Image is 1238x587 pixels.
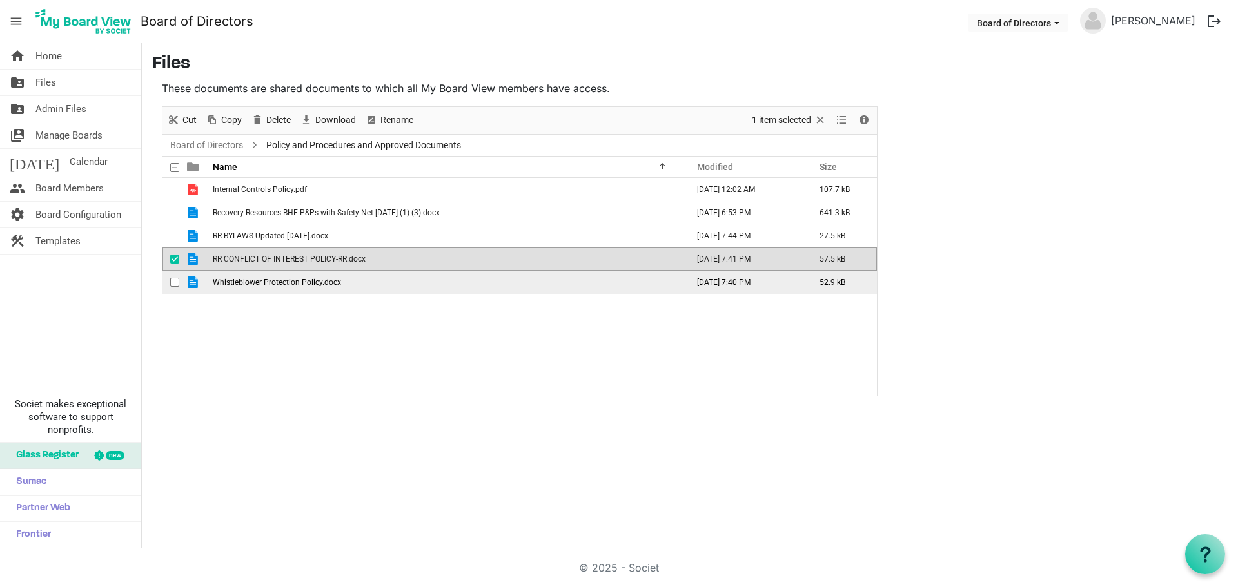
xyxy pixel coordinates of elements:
p: These documents are shared documents to which all My Board View members have access. [162,81,878,96]
span: construction [10,228,25,254]
div: Details [853,107,875,134]
td: May 16, 2024 7:40 PM column header Modified [683,271,806,294]
span: Glass Register [10,443,79,468]
span: Rename [379,112,415,128]
span: Whistleblower Protection Policy.docx [213,278,341,287]
td: is template cell column header type [179,178,209,201]
td: checkbox [162,201,179,224]
td: RR BYLAWS Updated 12.1.2023.docx is template cell column header Name [209,224,683,247]
button: Rename [363,112,416,128]
button: Details [856,112,873,128]
span: [DATE] [10,149,59,175]
td: 27.5 kB is template cell column header Size [806,224,877,247]
button: Delete [249,112,293,128]
button: Copy [204,112,244,128]
span: Calendar [70,149,108,175]
span: switch_account [10,122,25,148]
span: Societ makes exceptional software to support nonprofits. [6,398,135,436]
td: 57.5 kB is template cell column header Size [806,247,877,271]
span: Templates [35,228,81,254]
span: Delete [265,112,292,128]
span: Board Members [35,175,104,201]
button: Cut [165,112,199,128]
td: May 16, 2024 7:41 PM column header Modified [683,247,806,271]
span: Copy [220,112,243,128]
img: no-profile-picture.svg [1080,8,1106,34]
span: home [10,43,25,69]
span: Board Configuration [35,202,121,227]
span: RR CONFLICT OF INTEREST POLICY-RR.docx [213,255,366,264]
span: Cut [181,112,198,128]
span: people [10,175,25,201]
button: Download [298,112,359,128]
span: Recovery Resources BHE P&Ps with Safety Net [DATE] (1) (3).docx [213,208,440,217]
button: Board of Directors dropdownbutton [968,14,1068,32]
a: [PERSON_NAME] [1106,8,1201,34]
div: View [831,107,853,134]
div: Cut [162,107,201,134]
a: My Board View Logo [32,5,141,37]
td: 52.9 kB is template cell column header Size [806,271,877,294]
td: is template cell column header type [179,201,209,224]
span: Download [314,112,357,128]
span: Size [820,162,837,172]
td: April 04, 2025 6:53 PM column header Modified [683,201,806,224]
span: Home [35,43,62,69]
td: 641.3 kB is template cell column header Size [806,201,877,224]
span: Files [35,70,56,95]
span: Modified [697,162,733,172]
a: © 2025 - Societ [579,561,659,574]
span: menu [4,9,28,34]
td: is template cell column header type [179,224,209,247]
span: 1 item selected [751,112,812,128]
img: My Board View Logo [32,5,135,37]
td: is template cell column header type [179,247,209,271]
span: folder_shared [10,96,25,122]
td: May 16, 2024 7:44 PM column header Modified [683,224,806,247]
span: Policy and Procedures and Approved Documents [264,137,464,153]
td: RR CONFLICT OF INTEREST POLICY-RR.docx is template cell column header Name [209,247,683,271]
a: Board of Directors [141,8,253,34]
span: folder_shared [10,70,25,95]
span: Frontier [10,522,51,548]
td: checkbox [162,178,179,201]
span: Name [213,162,237,172]
a: Board of Directors [168,137,246,153]
span: Partner Web [10,496,70,521]
button: View dropdownbutton [834,112,849,128]
div: Copy [201,107,246,134]
div: Download [295,107,360,134]
td: Whistleblower Protection Policy.docx is template cell column header Name [209,271,683,294]
td: checkbox [162,247,179,271]
td: February 27, 2025 12:02 AM column header Modified [683,178,806,201]
div: Rename [360,107,418,134]
div: new [106,451,124,460]
span: RR BYLAWS Updated [DATE].docx [213,231,328,240]
h3: Files [152,53,1228,75]
td: Recovery Resources BHE P&Ps with Safety Net 7.25.24 (1) (3).docx is template cell column header Name [209,201,683,224]
span: Manage Boards [35,122,103,148]
td: checkbox [162,271,179,294]
td: Internal Controls Policy.pdf is template cell column header Name [209,178,683,201]
span: Internal Controls Policy.pdf [213,185,307,194]
td: checkbox [162,224,179,247]
div: Delete [246,107,295,134]
td: is template cell column header type [179,271,209,294]
td: 107.7 kB is template cell column header Size [806,178,877,201]
button: logout [1201,8,1228,35]
span: Admin Files [35,96,86,122]
span: settings [10,202,25,227]
span: Sumac [10,469,46,495]
button: Selection [750,112,829,128]
div: Clear selection [747,107,831,134]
